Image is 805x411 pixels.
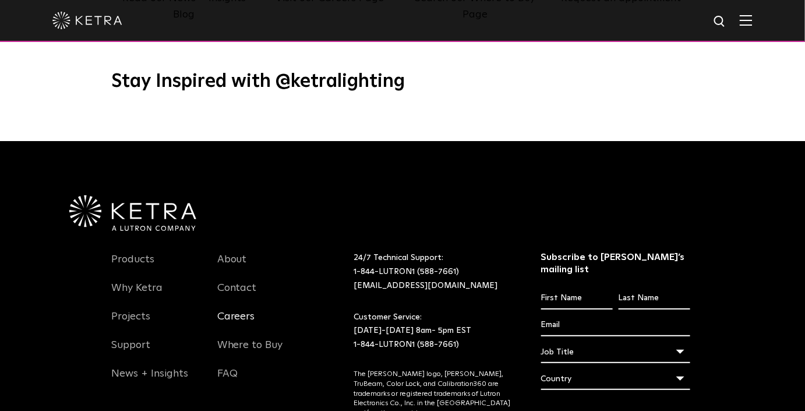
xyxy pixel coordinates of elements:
div: Country [541,368,691,390]
img: ketra-logo-2019-white [52,12,122,29]
h3: Stay Inspired with @ketralighting [111,70,694,94]
img: Ketra-aLutronCo_White_RGB [69,195,196,231]
a: Why Ketra [111,282,163,308]
a: Products [111,253,154,280]
div: Navigation Menu [217,251,306,394]
input: Last Name [619,287,690,310]
a: News + Insights [111,367,188,394]
a: About [217,253,247,280]
a: Where to Buy [217,339,283,366]
a: [EMAIL_ADDRESS][DOMAIN_NAME] [354,282,498,290]
a: 1-844-LUTRON1 (588-7661) [354,268,460,276]
a: Careers [217,310,255,337]
div: Job Title [541,341,691,363]
a: Projects [111,310,150,337]
a: Contact [217,282,257,308]
input: Email [541,314,691,336]
a: 1-844-LUTRON1 (588-7661) [354,340,460,349]
div: Navigation Menu [111,251,200,394]
input: First Name [541,287,613,310]
p: 24/7 Technical Support: [354,251,512,293]
h3: Subscribe to [PERSON_NAME]’s mailing list [541,251,691,276]
a: Support [111,339,150,366]
img: Hamburger%20Nav.svg [740,15,753,26]
a: FAQ [217,367,238,394]
img: search icon [713,15,728,29]
p: Customer Service: [DATE]-[DATE] 8am- 5pm EST [354,311,512,352]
